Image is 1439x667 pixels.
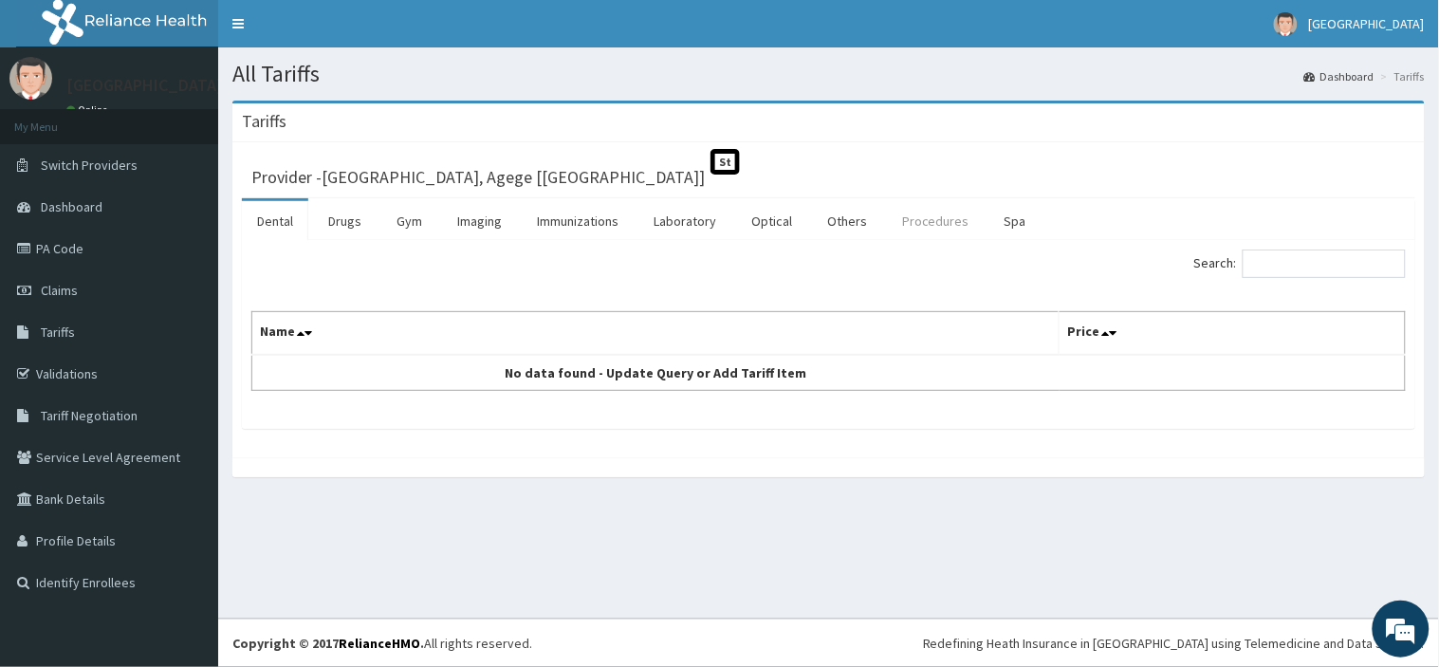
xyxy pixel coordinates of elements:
td: No data found - Update Query or Add Tariff Item [252,355,1060,391]
a: Laboratory [638,201,731,241]
label: Search: [1194,250,1406,278]
strong: Copyright © 2017 . [232,635,424,652]
a: Optical [736,201,807,241]
span: Claims [41,282,78,299]
a: Others [812,201,882,241]
input: Search: [1243,250,1406,278]
a: Immunizations [522,201,634,241]
img: User Image [1274,12,1298,36]
a: Online [66,103,112,117]
p: [GEOGRAPHIC_DATA] [66,77,223,94]
footer: All rights reserved. [218,619,1439,667]
a: Spa [989,201,1042,241]
a: Gym [381,201,437,241]
th: Name [252,312,1060,356]
th: Price [1060,312,1406,356]
img: User Image [9,57,52,100]
span: Dashboard [41,198,102,215]
a: Imaging [442,201,517,241]
a: Dental [242,201,308,241]
h3: Provider - [GEOGRAPHIC_DATA], Agege [[GEOGRAPHIC_DATA]] [251,169,705,186]
a: Drugs [313,201,377,241]
h3: Tariffs [242,113,286,130]
a: Procedures [887,201,985,241]
span: Tariffs [41,324,75,341]
span: [GEOGRAPHIC_DATA] [1309,15,1425,32]
span: Tariff Negotiation [41,407,138,424]
a: RelianceHMO [339,635,420,652]
div: Redefining Heath Insurance in [GEOGRAPHIC_DATA] using Telemedicine and Data Science! [923,634,1425,653]
span: St [710,149,740,175]
li: Tariffs [1376,68,1425,84]
a: Dashboard [1304,68,1374,84]
h1: All Tariffs [232,62,1425,86]
span: Switch Providers [41,157,138,174]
